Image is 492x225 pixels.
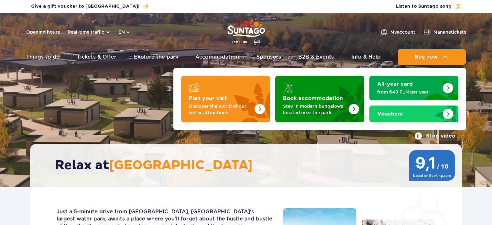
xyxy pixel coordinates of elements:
button: Real-time traffic [68,29,111,35]
a: Park of Poland [227,16,265,46]
a: Info & Help [351,49,381,65]
button: en [118,29,131,35]
a: Sponsors [257,49,281,65]
p: Discover the world of our water attractions [189,103,252,116]
a: Managetickets [423,28,466,36]
a: Accommodation [195,49,239,65]
span: [GEOGRAPHIC_DATA] [109,157,253,174]
img: 9,1/10 wg ocen z Booking.com [409,150,455,181]
button: Listen to Suntago song [396,3,461,10]
button: Buy now [398,49,466,65]
a: Give a gift voucher to [GEOGRAPHIC_DATA]! [31,2,148,11]
a: Book accommodation [275,76,364,122]
span: Give a gift voucher to [GEOGRAPHIC_DATA]! [31,3,139,10]
a: Things to do [26,49,60,65]
p: from 649 PLN per year [377,89,440,95]
a: Opening hours [26,29,60,35]
strong: Plan your visit [189,96,227,101]
a: Explore the park [134,49,178,65]
span: Manage tickets [433,29,466,35]
button: Stop video [414,132,455,140]
a: Vouchers [369,106,458,122]
a: All-year card [369,76,458,100]
h2: Relax at [55,157,443,174]
a: Plan your visit [181,76,270,122]
span: Buy now [415,54,438,60]
a: Tickets & Offer [77,49,116,65]
strong: Vouchers [377,111,402,117]
strong: All-year card [377,82,413,87]
span: Listen to Suntago song [396,3,452,10]
p: Stay in modern bungalows located near the park [283,103,346,116]
a: Myaccount [380,28,415,36]
span: My account [390,29,415,35]
a: B2B & Events [298,49,334,65]
strong: Book accommodation [283,96,343,101]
